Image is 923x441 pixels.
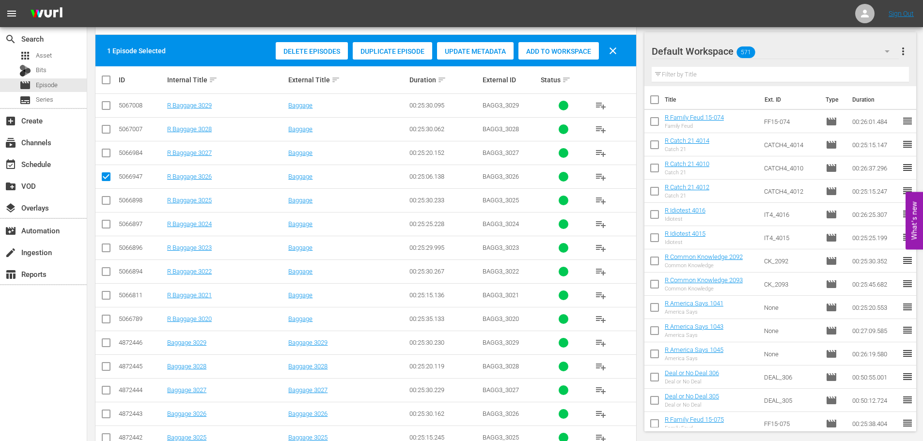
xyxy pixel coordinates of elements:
td: None [760,296,822,319]
a: Baggage 3026 [167,410,206,417]
a: R Common Knowledge 2093 [665,276,743,284]
td: DEAL_306 [760,365,822,389]
span: Episode [826,185,837,197]
button: playlist_add [589,236,612,259]
a: R Baggage 3020 [167,315,212,322]
div: 5067008 [119,102,164,109]
span: Asset [19,50,31,61]
div: 00:25:30.062 [409,125,479,133]
div: External Title [288,74,407,86]
a: R Baggage 3023 [167,244,212,251]
span: Episode [826,116,837,127]
div: 5066898 [119,197,164,204]
span: Reports [5,269,16,280]
div: Family Feud [665,123,724,129]
span: BAGG3_3025 [483,197,519,204]
a: R Catch 21 4010 [665,160,709,167]
a: Baggage 3025 [288,434,328,441]
div: 5067007 [119,125,164,133]
a: Baggage [288,173,313,180]
td: 00:25:25.199 [848,226,902,249]
span: sort [438,76,446,84]
button: playlist_add [589,284,612,307]
div: Deal or No Deal [665,402,719,408]
button: more_vert [897,40,909,63]
a: Baggage [288,244,313,251]
a: R Baggage 3022 [167,268,212,275]
span: Add to Workspace [518,47,599,55]
a: Baggage 3029 [167,339,206,346]
th: Type [820,86,846,113]
span: reorder [902,417,913,429]
td: 00:26:19.580 [848,342,902,365]
span: Automation [5,225,16,237]
div: Common Knowledge [665,262,743,269]
td: 00:50:12.724 [848,389,902,412]
div: 1 Episode Selected [107,46,166,56]
div: 00:25:25.228 [409,220,479,228]
a: R Common Knowledge 2092 [665,253,743,260]
td: CATCH4_4014 [760,133,822,156]
a: Baggage [288,220,313,228]
a: Deal or No Deal 305 [665,393,719,400]
span: BAGG3_3026 [483,410,519,417]
span: Episode [826,325,837,336]
div: 4872443 [119,410,164,417]
span: playlist_add [595,218,607,230]
div: Bits [19,65,31,76]
span: 571 [736,42,755,62]
span: Delete Episodes [276,47,348,55]
div: 5066896 [119,244,164,251]
a: R Family Feud 15-074 [665,114,724,121]
div: 00:25:30.267 [409,268,479,275]
span: BAGG3_3022 [483,268,519,275]
span: Episode [826,139,837,151]
a: Baggage [288,102,313,109]
span: add_box [5,115,16,127]
div: 00:25:30.229 [409,386,479,394]
button: playlist_add [589,213,612,236]
div: 5066894 [119,268,164,275]
span: Update Metadata [437,47,514,55]
a: R Idiotest 4016 [665,207,705,214]
a: R Baggage 3028 [167,125,212,133]
td: None [760,342,822,365]
button: Delete Episodes [276,42,348,60]
a: Baggage 3025 [167,434,206,441]
div: 00:25:35.133 [409,315,479,322]
div: Catch 21 [665,193,709,199]
button: playlist_add [589,355,612,378]
td: CATCH4_4010 [760,156,822,180]
div: ID [119,76,164,84]
span: BAGG3_3029 [483,102,519,109]
span: Duplicate Episode [353,47,432,55]
td: DEAL_305 [760,389,822,412]
span: playlist_add [595,266,607,277]
div: 00:25:06.138 [409,173,479,180]
a: R Baggage 3021 [167,291,212,299]
div: Catch 21 [665,146,709,152]
span: Channels [5,137,16,149]
span: playlist_add [595,123,607,135]
a: Deal or No Deal 306 [665,369,719,377]
a: R America Says 1041 [665,300,723,307]
th: Title [665,86,759,113]
span: VOD [5,181,16,192]
button: playlist_add [589,141,612,165]
div: Common Knowledge [665,286,743,292]
th: Duration [846,86,905,113]
a: Baggage [288,268,313,275]
td: 00:25:20.553 [848,296,902,319]
a: Baggage 3029 [288,339,328,346]
div: Family Feud [665,425,724,431]
span: Episode [826,162,837,174]
span: Asset [36,51,52,61]
td: CK_2092 [760,249,822,273]
span: Ingestion [5,247,16,259]
span: Series [36,95,53,105]
span: Series [19,94,31,106]
div: Deal or No Deal [665,379,719,385]
td: FF15-074 [760,110,822,133]
span: Overlays [5,202,16,214]
a: R America Says 1045 [665,346,723,353]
